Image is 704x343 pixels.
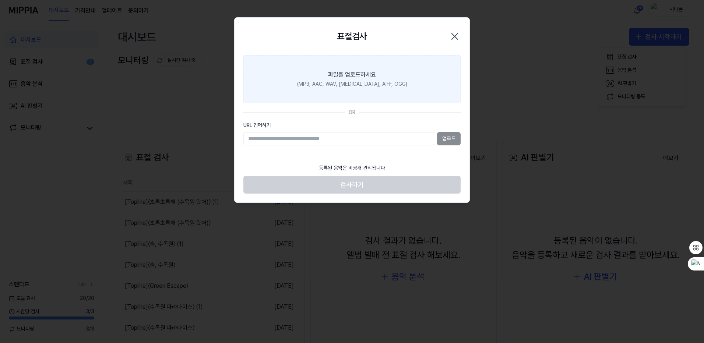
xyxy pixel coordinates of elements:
[314,160,390,176] div: 등록된 음악은 비공개 관리됩니다
[297,81,407,88] div: (MP3, AAC, WAV, [MEDICAL_DATA], AIFF, OGG)
[337,29,367,43] h2: 표절검사
[349,109,355,116] div: OR
[328,70,376,79] div: 파일을 업로드하세요
[243,122,461,129] label: URL 입력하기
